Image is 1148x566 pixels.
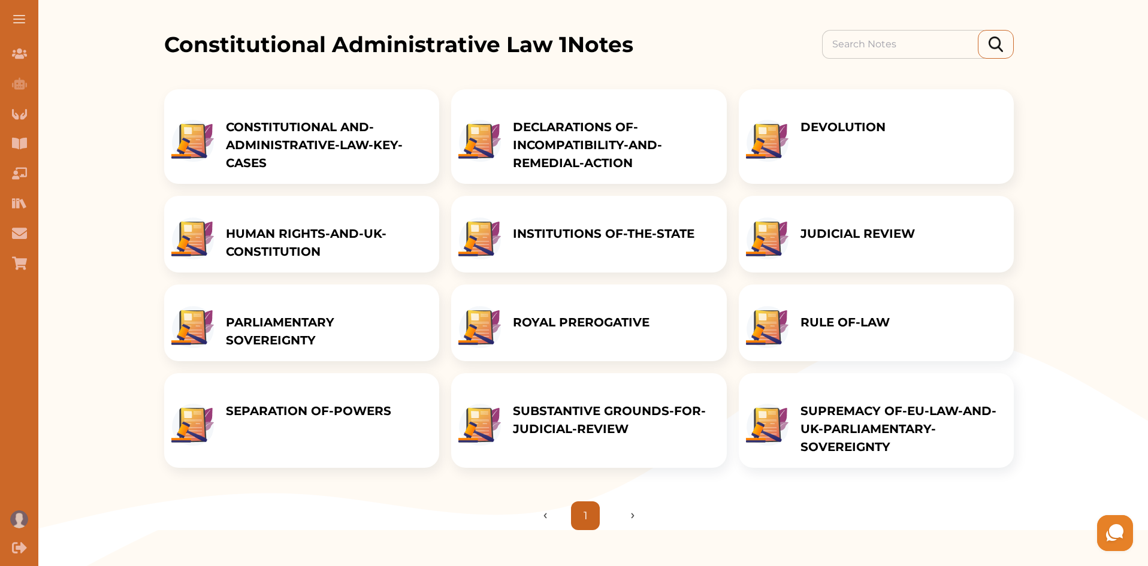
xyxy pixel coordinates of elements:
[822,30,990,59] input: Search Notes
[10,510,28,528] img: User profile
[226,118,427,172] p: CONSTITUTIONAL AND-ADMINISTRATIVE-LAW-KEY-CASES
[800,402,1002,456] p: SUPREMACY OF-EU-LAW-AND-UK-PARLIAMENTARY-SOVEREIGNTY
[607,513,635,519] a: Next page
[226,402,391,420] p: SEPARATION OF-POWERS
[800,313,890,331] p: RULE OF-LAW
[607,513,635,519] img: arrow
[543,513,571,519] a: Previous page
[226,225,427,261] p: HUMAN RIGHTS-AND-UK-CONSTITUTION
[513,402,714,438] p: SUBSTANTIVE GROUNDS-FOR-JUDICIAL-REVIEW
[513,313,649,331] p: ROYAL PREROGATIVE
[226,313,427,349] p: PARLIAMENTARY SOVEREIGNTY
[800,118,886,136] p: DEVOLUTION
[571,501,600,530] a: Page 1 is your current page
[164,28,633,60] p: Constitutional Administrative Law 1 Notes
[860,512,1136,554] iframe: HelpCrunch
[513,225,694,243] p: INSTITUTIONS OF-THE-STATE
[513,118,714,172] p: DECLARATIONS OF-INCOMPATIBILITY-AND-REMEDIAL-ACTION
[800,225,915,243] p: JUDICIAL REVIEW
[989,37,1003,52] img: Search
[543,513,571,519] img: arrow
[543,501,635,530] ul: Pagination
